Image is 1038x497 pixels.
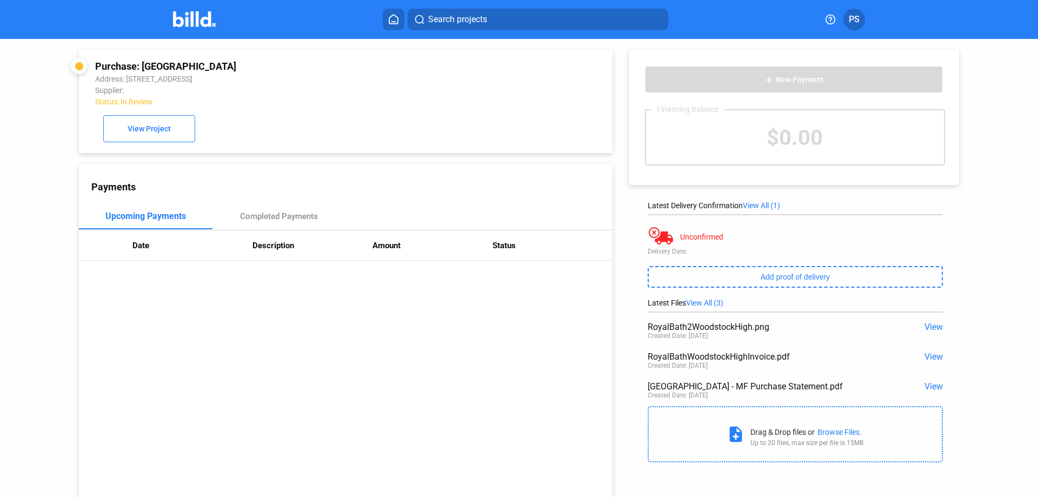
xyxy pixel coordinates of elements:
[240,211,318,221] div: Completed Payments
[95,61,496,72] div: Purchase: [GEOGRAPHIC_DATA]
[645,66,943,93] button: New Payment
[686,299,723,307] span: View All (3)
[750,439,863,447] div: Up to 20 files, max size per file is 15MB
[727,425,745,443] mat-icon: note_add
[924,322,943,332] span: View
[764,76,773,84] mat-icon: add
[743,201,780,210] span: View All (1)
[776,76,823,84] span: New Payment
[132,230,252,261] th: Date
[646,110,944,164] div: $0.00
[648,362,708,369] div: Created Date: [DATE]
[648,248,943,255] div: Delivery Date:
[408,9,668,30] button: Search projects
[817,428,862,436] div: Browse Files.
[95,97,496,106] div: Status: In Review
[648,266,943,288] button: Add proof of delivery
[648,299,943,307] div: Latest Files
[648,322,884,332] div: RoyalBath2WoodstockHigh.png
[761,273,830,281] span: Add proof of delivery
[372,230,493,261] th: Amount
[105,211,186,221] div: Upcoming Payments
[173,11,216,27] img: Billd Company Logo
[648,352,884,362] div: RoyalBathWoodstockHighInvoice.pdf
[843,9,865,30] button: PS
[924,381,943,392] span: View
[924,352,943,362] span: View
[252,230,372,261] th: Description
[648,201,943,210] div: Latest Delivery Confirmation
[91,181,613,193] div: Payments
[103,115,195,142] button: View Project
[493,230,613,261] th: Status
[750,428,815,436] div: Drag & Drop files or
[648,381,884,392] div: [GEOGRAPHIC_DATA] - MF Purchase Statement.pdf
[95,75,496,83] div: Address: [STREET_ADDRESS]
[849,13,860,26] span: PS
[651,105,724,114] div: Financing Balance
[648,392,708,399] div: Created Date: [DATE]
[428,13,487,26] span: Search projects
[648,332,708,340] div: Created Date: [DATE]
[680,233,723,241] div: Unconfirmed
[128,125,171,134] span: View Project
[95,86,496,95] div: Supplier:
